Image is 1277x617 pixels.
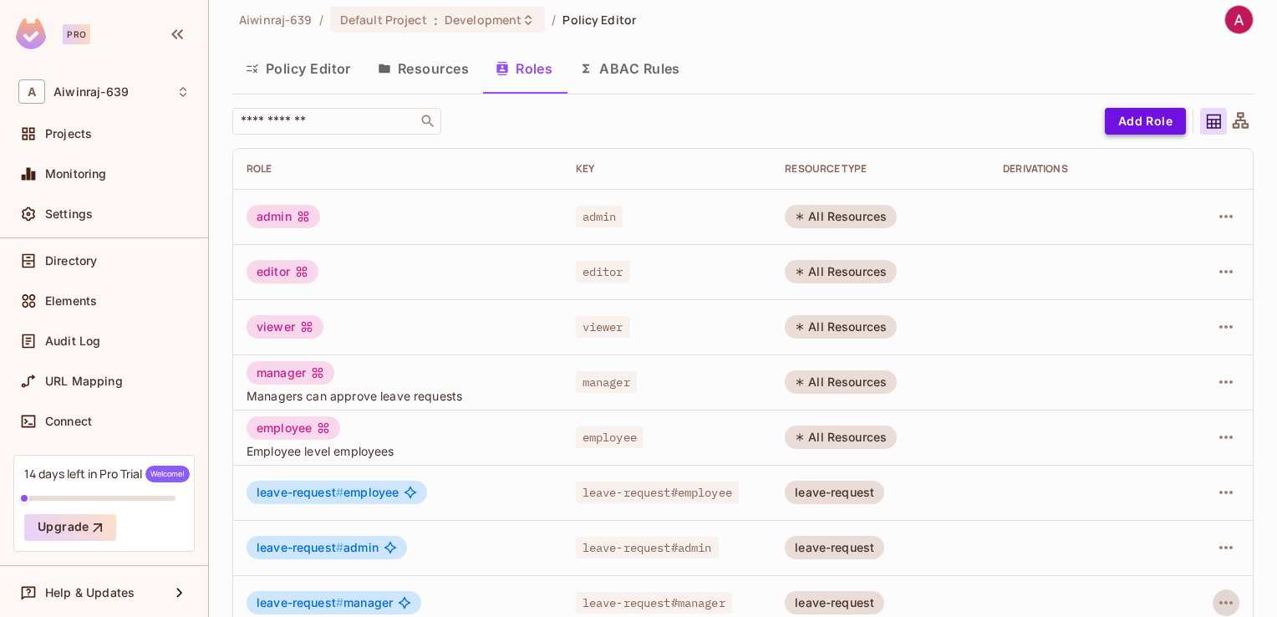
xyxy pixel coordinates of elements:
[24,514,116,541] button: Upgrade
[247,260,318,283] div: editor
[45,207,93,221] span: Settings
[45,167,107,181] span: Monitoring
[785,426,897,449] div: All Resources
[45,294,97,308] span: Elements
[16,18,46,49] img: SReyMgAAAABJRU5ErkJggg==
[566,48,694,89] button: ABAC Rules
[247,162,549,176] div: Role
[45,127,92,140] span: Projects
[576,316,630,338] span: viewer
[433,13,439,27] span: :
[336,595,343,609] span: #
[257,596,393,609] span: manager
[576,371,637,393] span: manager
[247,361,334,385] div: manager
[336,540,343,554] span: #
[785,370,897,394] div: All Resources
[257,540,343,554] span: leave-request
[1225,6,1253,33] img: Aiwinraj K.S
[785,536,884,559] div: leave-request
[257,485,343,499] span: leave-request
[482,48,566,89] button: Roles
[1003,162,1161,176] div: Derivations
[319,12,323,28] li: /
[247,388,549,404] span: Managers can approve leave requests
[257,486,399,499] span: employee
[364,48,482,89] button: Resources
[576,537,719,558] span: leave-request#admin
[576,206,623,227] span: admin
[336,485,343,499] span: #
[445,12,521,28] span: Development
[247,443,549,459] span: Employee level employees
[45,415,92,428] span: Connect
[145,466,190,482] span: Welcome!
[576,426,644,448] span: employee
[785,315,897,339] div: All Resources
[63,24,90,44] div: Pro
[340,12,427,28] span: Default Project
[257,541,379,554] span: admin
[45,334,100,348] span: Audit Log
[18,79,45,104] span: A
[45,254,97,268] span: Directory
[257,595,343,609] span: leave-request
[576,482,739,503] span: leave-request#employee
[785,205,897,228] div: All Resources
[576,592,732,614] span: leave-request#manager
[239,12,313,28] span: the active workspace
[576,261,630,283] span: editor
[45,375,123,388] span: URL Mapping
[247,205,320,228] div: admin
[785,260,897,283] div: All Resources
[785,481,884,504] div: leave-request
[232,48,364,89] button: Policy Editor
[45,586,135,599] span: Help & Updates
[24,466,190,482] div: 14 days left in Pro Trial
[785,591,884,614] div: leave-request
[552,12,556,28] li: /
[576,162,759,176] div: Key
[1105,108,1186,135] button: Add Role
[562,12,636,28] span: Policy Editor
[247,416,340,440] div: employee
[785,162,976,176] div: RESOURCE TYPE
[53,85,129,99] span: Workspace: Aiwinraj-639
[247,315,323,339] div: viewer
